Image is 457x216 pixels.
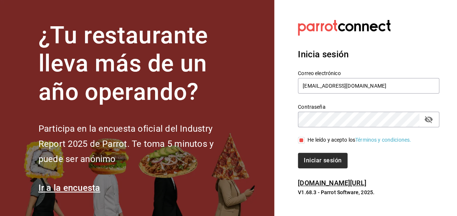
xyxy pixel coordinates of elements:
[298,78,439,94] input: Ingresa tu correo electrónico
[298,153,347,168] button: Iniciar sesión
[38,183,100,193] a: Ir a la encuesta
[298,179,366,187] a: [DOMAIN_NAME][URL]
[308,136,411,144] div: He leído y acepto los
[298,189,439,196] p: V1.68.3 - Parrot Software, 2025.
[298,48,439,61] h3: Inicia sesión
[298,104,439,109] label: Contraseña
[38,21,238,107] h1: ¿Tu restaurante lleva más de un año operando?
[38,121,238,166] h2: Participa en la encuesta oficial del Industry Report 2025 de Parrot. Te toma 5 minutos y puede se...
[298,70,439,75] label: Correo electrónico
[422,113,435,126] button: passwordField
[355,137,411,143] a: Términos y condiciones.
